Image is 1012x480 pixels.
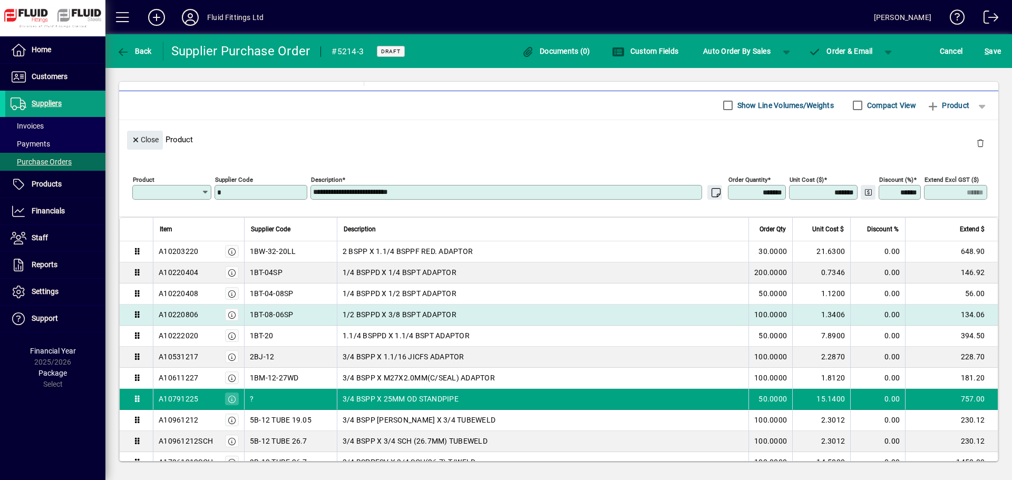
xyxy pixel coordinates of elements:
span: Supplier Code [251,223,290,235]
td: 200.0000 [748,262,792,283]
label: Show Line Volumes/Weights [735,100,834,111]
td: 2BJ-12 [244,347,337,368]
span: Products [32,180,62,188]
span: 3/4 BSPP X M27X2.0MM(C/SEAL) ADAPTOR [343,373,495,383]
td: 0.00 [850,241,905,262]
span: Discount % [867,223,899,235]
span: Package [38,369,67,377]
td: 15.1400 [792,389,850,410]
button: Add [140,8,173,27]
div: A10220408 [159,288,198,299]
td: 50.0000 [748,389,792,410]
td: 30.0000 [748,241,792,262]
td: 648.90 [905,241,998,262]
a: Invoices [5,117,105,135]
span: ave [985,43,1001,60]
span: 3/4 BSPP [PERSON_NAME] X 3/4 TUBEWELD [343,415,495,425]
app-page-header-button: Back [105,42,163,61]
div: A10961212 [159,415,198,425]
td: ? [244,389,337,410]
span: Close [131,131,159,149]
span: 3/4 BSPPFSV X 3/4 SCH(26.7) T/WELD [343,457,476,467]
td: 2.3012 [792,431,850,452]
td: 1.3406 [792,305,850,326]
button: Change Price Levels [861,185,875,200]
mat-label: Product [133,175,154,183]
button: Product [921,96,975,115]
td: 0.00 [850,452,905,473]
button: Save [982,42,1004,61]
td: 0.00 [850,410,905,431]
td: 146.92 [905,262,998,283]
span: Unit Cost $ [812,223,844,235]
span: Financial Year [30,347,76,355]
mat-label: Discount (%) [879,175,913,183]
div: A10531217 [159,351,198,362]
span: Customers [32,72,67,81]
span: Staff [32,233,48,242]
a: Financials [5,198,105,224]
a: Staff [5,225,105,251]
td: 21.6300 [792,241,850,262]
a: Purchase Orders [5,153,105,171]
div: A10220404 [159,267,198,278]
div: A10222020 [159,330,198,341]
div: A10203220 [159,246,198,257]
div: Product [119,120,998,159]
span: 2 BSPP X 1.1/4 BSPPF RED. ADAPTOR [343,246,473,257]
span: Draft [381,48,401,55]
span: 3/4 BSPP X 3/4 SCH (26.7MM) TUBEWELD [343,436,488,446]
span: Cancel [940,43,963,60]
td: 0.00 [850,347,905,368]
div: [PERSON_NAME] [874,9,931,26]
button: Close [127,131,163,150]
a: Customers [5,64,105,90]
span: 1/4 BSPPD X 1/2 BSPT ADAPTOR [343,288,456,299]
button: Cancel [937,42,966,61]
td: 181.20 [905,368,998,389]
td: 14.5800 [792,452,850,473]
td: 134.06 [905,305,998,326]
span: Purchase Orders [11,158,72,166]
span: 1/4 BSPPD X 1/4 BSPT ADAPTOR [343,267,456,278]
td: 50.0000 [748,283,792,305]
td: 1BT-04SP [244,262,337,283]
button: Documents (0) [519,42,593,61]
span: Extend $ [960,223,985,235]
td: 0.00 [850,368,905,389]
div: #5214-3 [332,43,364,60]
div: Fluid Fittings Ltd [207,9,264,26]
td: 1.8120 [792,368,850,389]
td: 100.0000 [748,368,792,389]
td: 1BM-12-27WD [244,368,337,389]
a: Logout [976,2,999,36]
div: A10961212SCH [159,436,213,446]
span: S [985,47,989,55]
mat-label: Unit Cost ($) [790,175,824,183]
td: 394.50 [905,326,998,347]
mat-label: Order Quantity [728,175,767,183]
a: Home [5,37,105,63]
app-page-header-button: Close [124,134,166,144]
button: Profile [173,8,207,27]
a: Payments [5,135,105,153]
a: Settings [5,279,105,305]
td: 0.00 [850,283,905,305]
span: Item [160,223,172,235]
td: 230.12 [905,431,998,452]
div: A10611227 [159,373,198,383]
td: 100.0000 [748,305,792,326]
span: Auto Order By Sales [703,43,771,60]
td: 1BT-08-06SP [244,305,337,326]
td: 100.0000 [748,347,792,368]
td: 56.00 [905,283,998,305]
td: 228.70 [905,347,998,368]
span: Custom Fields [612,47,678,55]
div: A10791225 [159,394,198,404]
div: A10220806 [159,309,198,320]
span: Description [344,223,376,235]
td: 1BT-20 [244,326,337,347]
span: Financials [32,207,65,215]
span: Settings [32,287,59,296]
td: 1BT-04-08SP [244,283,337,305]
